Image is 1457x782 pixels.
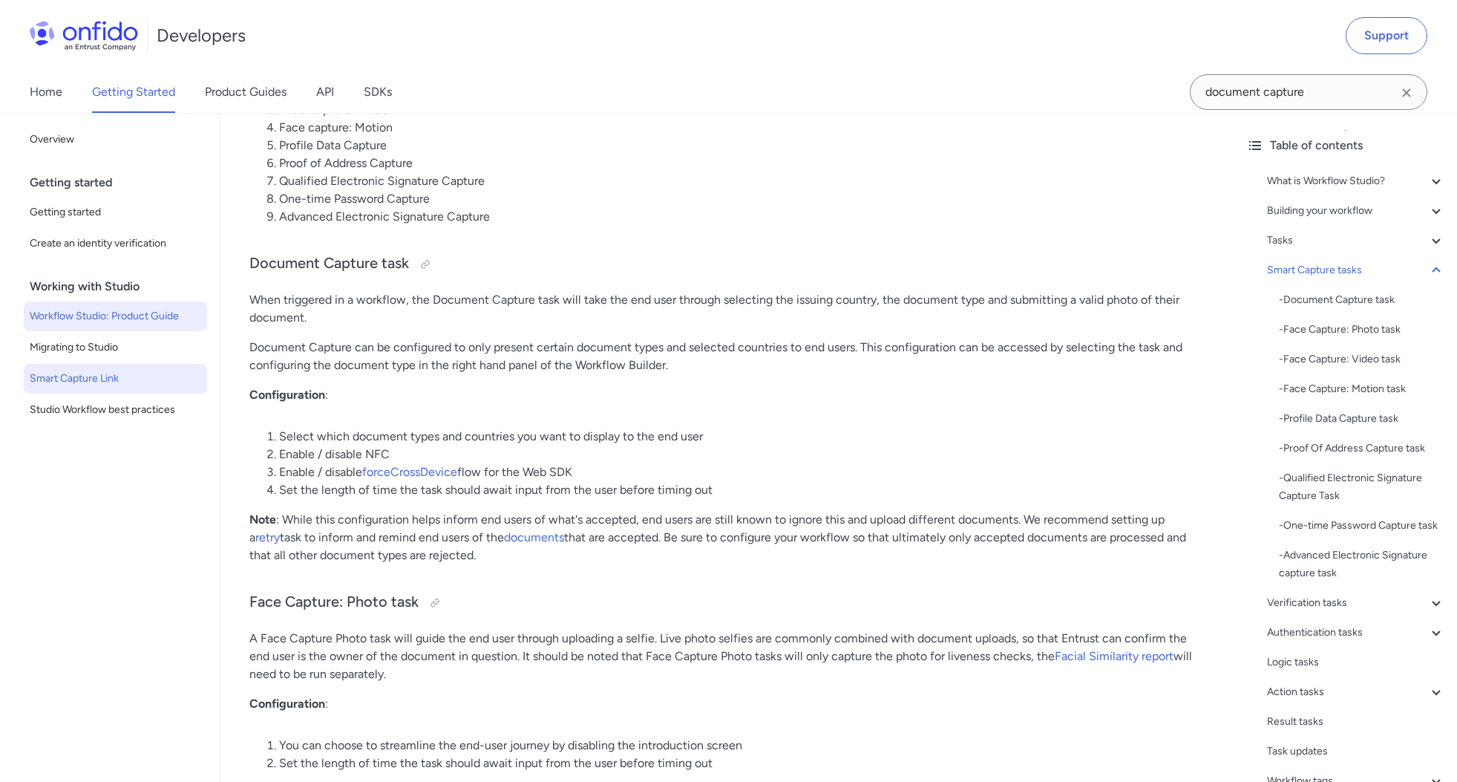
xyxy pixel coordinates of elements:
[1267,713,1445,731] a: Result tasks
[279,154,1205,172] li: Proof of Address Capture
[279,755,1205,772] li: Set the length of time the task should await input from the user before timing out
[1279,291,1445,309] a: -Document Capture task
[1279,410,1445,428] a: -Profile Data Capture task
[1055,649,1173,663] a: Facial Similarity report
[30,71,62,113] a: Home
[279,172,1205,190] li: Qualified Electronic Signature Capture
[1279,351,1445,368] div: - Face Capture: Video task
[249,388,325,402] strong: Configuration
[279,428,1205,446] li: Select which document types and countries you want to display to the end user
[1279,469,1445,505] div: - Qualified Electronic Signature Capture Task
[316,71,334,113] a: API
[255,530,280,544] a: retry
[1279,440,1445,457] div: - Proof Of Address Capture task
[30,307,201,325] span: Workflow Studio: Product Guide
[249,512,276,527] strong: Note
[24,198,207,227] a: Getting started
[24,333,207,362] a: Migrating to Studio
[1246,137,1445,154] div: Table of contents
[1279,410,1445,428] div: - Profile Data Capture task
[1346,17,1427,54] a: Support
[1279,517,1445,535] a: -One-time Password Capture task
[1190,74,1427,110] input: Onfido search input field
[1267,743,1445,760] a: Task updates
[205,71,287,113] a: Product Guides
[249,339,1205,374] p: Document Capture can be configured to only present certain document types and selected countries ...
[1279,440,1445,457] a: -Proof Of Address Capture task
[504,530,564,544] a: documents
[1267,261,1445,279] a: Smart Capture tasks
[30,272,213,302] div: Working with Studio
[249,252,1205,276] h3: Document Capture task
[1279,547,1445,582] a: -Advanced Electronic Signature capture task
[1267,624,1445,642] a: Authentication tasks
[30,339,201,356] span: Migrating to Studio
[30,203,201,221] span: Getting started
[1279,547,1445,582] div: - Advanced Electronic Signature capture task
[1267,654,1445,671] a: Logic tasks
[279,463,1205,481] li: Enable / disable flow for the Web SDK
[24,229,207,258] a: Create an identity verification
[30,131,201,149] span: Overview
[1279,517,1445,535] div: - One-time Password Capture task
[279,190,1205,208] li: One-time Password Capture
[1279,291,1445,309] div: - Document Capture task
[30,168,213,198] div: Getting started
[249,697,325,711] strong: Configuration
[24,302,207,331] a: Workflow Studio: Product Guide
[249,695,1205,713] p: :
[362,465,457,479] a: forceCrossDevice
[279,446,1205,463] li: Enable / disable NFC
[249,386,1205,404] p: :
[1267,232,1445,250] a: Tasks
[30,235,201,252] span: Create an identity verification
[24,395,207,425] a: Studio Workflow best practices
[249,291,1205,327] p: When triggered in a workflow, the Document Capture task will take the end user through selecting ...
[157,24,246,48] h1: Developers
[1279,380,1445,398] a: -Face Capture: Motion task
[279,137,1205,154] li: Profile Data Capture
[1279,351,1445,368] a: -Face Capture: Video task
[24,125,207,154] a: Overview
[279,119,1205,137] li: Face capture: Motion
[1267,683,1445,701] a: Action tasks
[1279,380,1445,398] div: - Face Capture: Motion task
[249,511,1205,564] p: : While this configuration helps inform end users of what's accepted, end users are still known t...
[1398,84,1415,102] svg: Clear search field button
[364,71,392,113] a: SDKs
[249,630,1205,683] p: A Face Capture Photo task will guide the end user through uploading a selfie. Live photo selfies ...
[279,208,1205,226] li: Advanced Electronic Signature Capture
[1279,321,1445,339] a: -Face Capture: Photo task
[279,737,1205,755] li: You can choose to streamline the end-user journey by disabling the introduction screen
[249,591,1205,615] h3: Face Capture: Photo task
[30,21,138,50] img: Onfido Logo
[30,370,201,388] span: Smart Capture Link
[1267,202,1445,220] a: Building your workflow
[1279,469,1445,505] a: -Qualified Electronic Signature Capture Task
[92,71,175,113] a: Getting Started
[279,481,1205,499] li: Set the length of time the task should await input from the user before timing out
[24,364,207,394] a: Smart Capture Link
[1279,321,1445,339] div: - Face Capture: Photo task
[1267,172,1445,190] a: What is Workflow Studio?
[1267,594,1445,612] a: Verification tasks
[30,401,201,419] span: Studio Workflow best practices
